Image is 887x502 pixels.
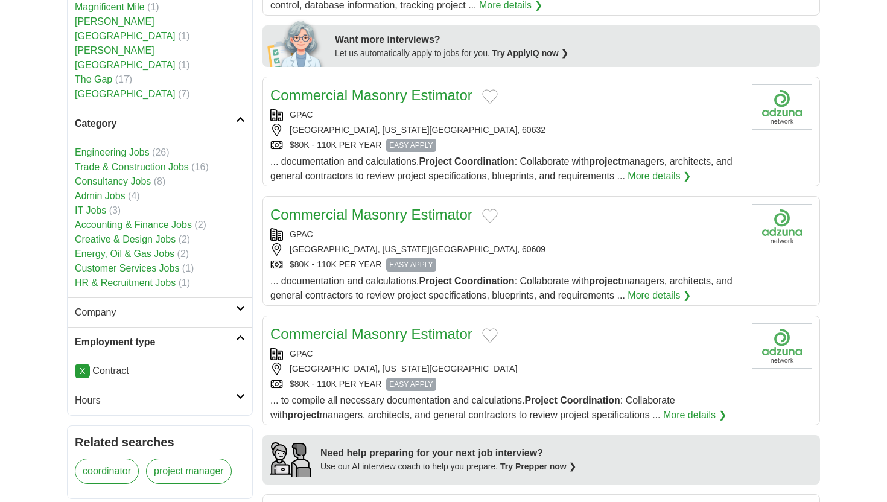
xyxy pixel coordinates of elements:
strong: Project [419,156,451,167]
a: More details ❯ [628,288,691,303]
a: coordinator [75,459,139,484]
a: [PERSON_NAME][GEOGRAPHIC_DATA] [75,45,176,70]
span: (7) [178,89,190,99]
strong: project [287,410,319,420]
a: Creative & Design Jobs [75,234,176,244]
img: Company logo [752,204,812,249]
span: (2) [179,234,191,244]
span: (8) [154,176,166,186]
div: GPAC [270,348,742,360]
h2: Employment type [75,335,236,349]
a: Commercial Masonry Estimator [270,326,472,342]
a: project manager [146,459,232,484]
span: EASY APPLY [386,258,436,272]
div: [GEOGRAPHIC_DATA], [US_STATE][GEOGRAPHIC_DATA] [270,363,742,375]
a: [GEOGRAPHIC_DATA] [75,89,176,99]
span: (1) [179,278,191,288]
a: Try ApplyIQ now ❯ [492,48,568,58]
strong: Coordination [454,156,515,167]
button: Add to favorite jobs [482,89,498,104]
div: Use our AI interview coach to help you prepare. [320,460,576,473]
h2: Related searches [75,433,245,451]
div: $80K - 110K PER YEAR [270,258,742,272]
a: Energy, Oil & Gas Jobs [75,249,174,259]
span: ... documentation and calculations. : Collaborate with managers, architects, and general contract... [270,156,733,181]
div: Want more interviews? [335,33,813,47]
a: Commercial Masonry Estimator [270,87,472,103]
span: (16) [191,162,208,172]
div: $80K - 110K PER YEAR [270,139,742,152]
a: [PERSON_NAME][GEOGRAPHIC_DATA] [75,16,176,41]
a: Magnificent Mile [75,2,145,12]
img: apply-iq-scientist.png [267,19,326,67]
h2: Category [75,116,236,131]
a: Engineering Jobs [75,147,150,157]
strong: project [589,276,621,286]
a: Accounting & Finance Jobs [75,220,192,230]
div: GPAC [270,109,742,121]
a: Employment type [68,327,252,357]
span: (1) [182,263,194,273]
img: Company logo [752,84,812,130]
span: (4) [128,191,140,201]
span: (1) [178,31,190,41]
span: EASY APPLY [386,139,436,152]
strong: Coordination [454,276,515,286]
span: (2) [177,249,189,259]
div: GPAC [270,228,742,241]
strong: Project [525,395,558,405]
div: Need help preparing for your next job interview? [320,446,576,460]
a: Customer Services Jobs [75,263,179,273]
span: (1) [178,60,190,70]
strong: Project [419,276,451,286]
span: ... documentation and calculations. : Collaborate with managers, architects, and general contract... [270,276,733,300]
button: Add to favorite jobs [482,209,498,223]
span: (2) [194,220,206,230]
a: Commercial Masonry Estimator [270,206,472,223]
h2: Hours [75,393,236,408]
a: Category [68,109,252,138]
span: (26) [152,147,169,157]
a: IT Jobs [75,205,106,215]
a: The Gap [75,74,112,84]
h2: Company [75,305,236,320]
span: ... to compile all necessary documentation and calculations. : Collaborate with managers, archite... [270,395,675,420]
a: Try Prepper now ❯ [500,462,576,471]
a: Company [68,297,252,327]
a: More details ❯ [663,408,726,422]
a: Admin Jobs [75,191,126,201]
div: [GEOGRAPHIC_DATA], [US_STATE][GEOGRAPHIC_DATA], 60632 [270,124,742,136]
img: Company logo [752,323,812,369]
div: $80K - 110K PER YEAR [270,378,742,391]
li: Contract [75,364,245,378]
span: (1) [147,2,159,12]
a: More details ❯ [628,169,691,183]
button: Add to favorite jobs [482,328,498,343]
strong: project [589,156,621,167]
strong: Coordination [560,395,620,405]
span: (17) [115,74,132,84]
a: Trade & Construction Jobs [75,162,189,172]
a: HR & Recruitment Jobs [75,278,176,288]
a: Hours [68,386,252,415]
div: Let us automatically apply to jobs for you. [335,47,813,60]
span: (3) [109,205,121,215]
span: EASY APPLY [386,378,436,391]
div: [GEOGRAPHIC_DATA], [US_STATE][GEOGRAPHIC_DATA], 60609 [270,243,742,256]
a: Consultancy Jobs [75,176,151,186]
a: X [75,364,90,378]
